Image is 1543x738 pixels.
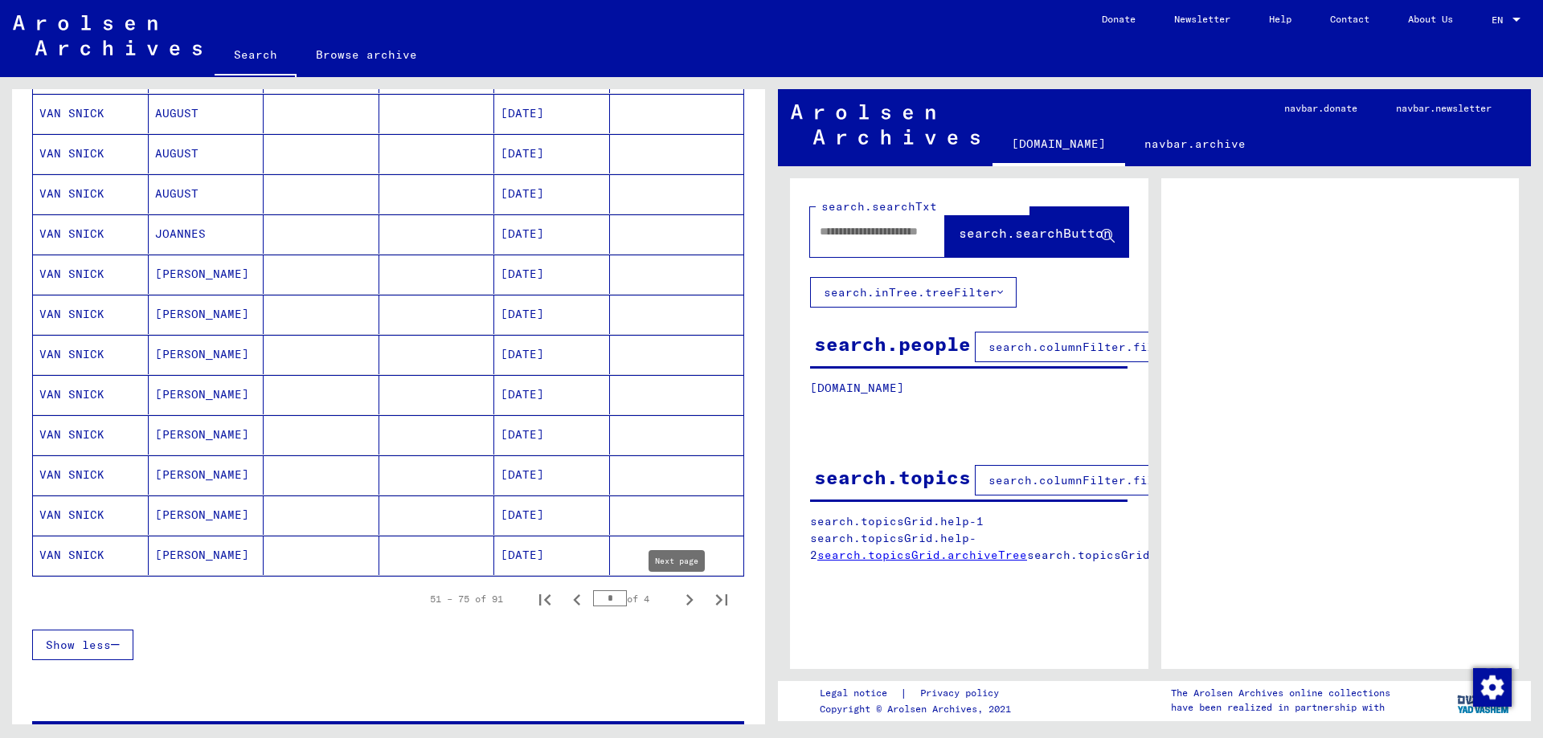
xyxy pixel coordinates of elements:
[494,495,610,535] mat-cell: [DATE]
[297,35,436,74] a: Browse archive
[430,592,503,606] div: 51 – 75 of 91
[33,495,149,535] mat-cell: VAN SNICK
[494,335,610,374] mat-cell: [DATE]
[907,685,1018,702] a: Privacy policy
[494,375,610,414] mat-cell: [DATE]
[149,415,264,455] mat-cell: [PERSON_NAME]
[529,583,561,615] button: First page
[494,415,610,455] mat-cell: [DATE]
[810,380,1128,397] p: [DOMAIN_NAME]
[988,340,1176,354] span: search.columnFilter.filter
[810,513,1128,564] p: search.topicsGrid.help-1 search.topicsGrid.help-2 search.topicsGrid.manually.
[1454,680,1514,720] img: yv_logo.png
[1171,686,1390,700] p: The Arolsen Archives online collections
[149,495,264,535] mat-cell: [PERSON_NAME]
[820,685,900,702] a: Legal notice
[1492,14,1509,26] span: EN
[33,375,149,414] mat-cell: VAN SNICK
[149,214,264,254] mat-cell: JOANNES
[33,134,149,173] mat-cell: VAN SNICK
[33,174,149,214] mat-cell: VAN SNICK
[821,199,937,214] mat-label: search.searchTxt
[494,536,610,575] mat-cell: [DATE]
[494,134,610,173] mat-cell: [DATE]
[149,295,264,334] mat-cell: [PERSON_NAME]
[33,536,149,575] mat-cell: VAN SNICK
[494,255,610,294] mat-cell: [DATE]
[494,94,610,133] mat-cell: [DATE]
[494,295,610,334] mat-cell: [DATE]
[149,255,264,294] mat-cell: [PERSON_NAME]
[820,685,1018,702] div: |
[1473,668,1512,707] img: Change consent
[32,630,133,660] button: Show less
[33,255,149,294] mat-cell: VAN SNICK
[149,134,264,173] mat-cell: AUGUST
[975,332,1189,362] button: search.columnFilter.filter
[945,207,1128,257] button: search.searchButton
[814,329,971,358] div: search.people
[33,214,149,254] mat-cell: VAN SNICK
[215,35,297,77] a: Search
[814,463,971,491] div: search.topics
[149,335,264,374] mat-cell: [PERSON_NAME]
[810,277,1017,308] button: search.inTree.treeFilter
[494,174,610,214] mat-cell: [DATE]
[673,583,706,615] button: Next page
[791,104,980,145] img: Arolsen_neg.svg
[13,15,202,55] img: Arolsen_neg.svg
[149,174,264,214] mat-cell: AUGUST
[1171,700,1390,715] p: have been realized in partnership with
[817,548,1027,562] a: search.topicsGrid.archiveTree
[1125,124,1265,163] a: navbar.archive
[33,94,149,133] mat-cell: VAN SNICK
[33,295,149,334] mat-cell: VAN SNICK
[1265,89,1377,128] a: navbar.donate
[46,638,111,652] span: Show less
[975,465,1189,495] button: search.columnFilter.filter
[149,455,264,495] mat-cell: [PERSON_NAME]
[820,702,1018,716] p: Copyright © Arolsen Archives, 2021
[149,536,264,575] mat-cell: [PERSON_NAME]
[1377,89,1511,128] a: navbar.newsletter
[706,583,738,615] button: Last page
[33,455,149,495] mat-cell: VAN SNICK
[959,225,1111,241] span: search.searchButton
[993,124,1125,166] a: [DOMAIN_NAME]
[494,214,610,254] mat-cell: [DATE]
[561,583,593,615] button: Previous page
[149,94,264,133] mat-cell: AUGUST
[988,473,1176,487] span: search.columnFilter.filter
[149,375,264,414] mat-cell: [PERSON_NAME]
[33,415,149,455] mat-cell: VAN SNICK
[593,591,673,606] div: of 4
[33,335,149,374] mat-cell: VAN SNICK
[494,455,610,495] mat-cell: [DATE]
